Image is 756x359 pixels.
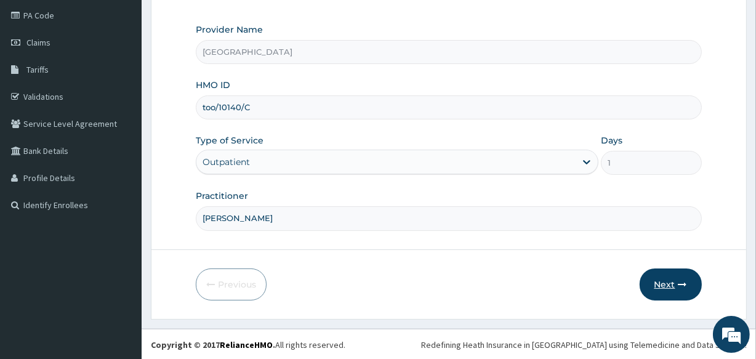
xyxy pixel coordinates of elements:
input: Enter HMO ID [196,95,701,119]
button: Next [640,268,702,301]
span: Claims [26,37,50,48]
button: Previous [196,268,267,301]
div: Chat with us now [64,69,207,85]
input: Enter Name [196,206,701,230]
div: Redefining Heath Insurance in [GEOGRAPHIC_DATA] using Telemedicine and Data Science! [421,339,747,351]
textarea: Type your message and hit 'Enter' [6,233,235,276]
label: HMO ID [196,79,230,91]
div: Outpatient [203,156,250,168]
label: Type of Service [196,134,263,147]
span: Tariffs [26,64,49,75]
label: Days [601,134,622,147]
span: We're online! [71,103,170,228]
strong: Copyright © 2017 . [151,339,275,350]
label: Practitioner [196,190,248,202]
a: RelianceHMO [220,339,273,350]
div: Minimize live chat window [202,6,231,36]
img: d_794563401_company_1708531726252_794563401 [23,62,50,92]
label: Provider Name [196,23,263,36]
